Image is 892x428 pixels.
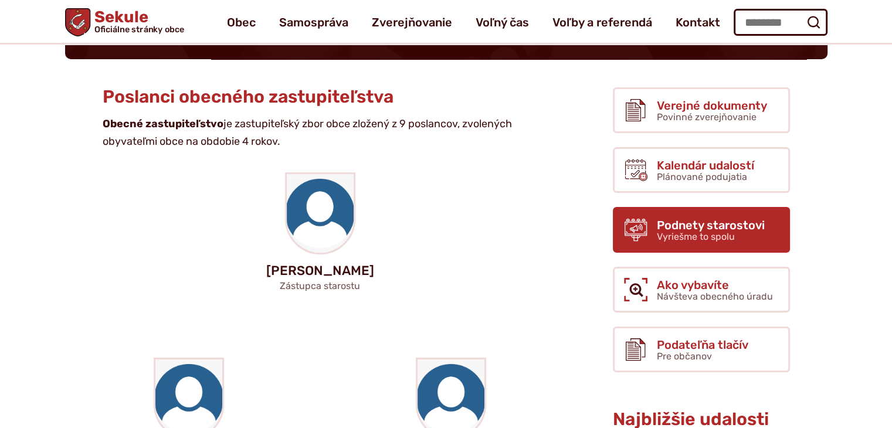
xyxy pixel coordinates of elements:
a: Ako vybavíte Návšteva obecného úradu [613,267,790,312]
span: Verejné dokumenty [657,99,767,112]
span: Vyriešme to spolu [657,231,735,242]
span: Sekule [90,9,184,34]
span: Pre občanov [657,351,712,362]
span: Povinné zverejňovanie [657,111,757,123]
a: Samospráva [279,6,348,39]
a: Voľby a referendá [552,6,652,39]
strong: Obecné zastupiteľstvo [103,117,223,130]
a: Kalendár udalostí Plánované podujatia [613,147,790,193]
a: Verejné dokumenty Povinné zverejňovanie [613,87,790,133]
p: [PERSON_NAME] [84,264,557,278]
p: Zástupca starostu [84,280,557,291]
a: Logo Sekule, prejsť na domovskú stránku. [65,8,184,36]
span: Oficiálne stránky obce [94,25,184,33]
a: Podnety starostovi Vyriešme to spolu [613,207,790,253]
span: Poslanci obecného zastupiteľstva [103,86,394,107]
span: Návšteva obecného úradu [657,291,773,302]
span: Podnety starostovi [657,219,765,232]
a: Kontakt [676,6,720,39]
span: Ako vybavíte [657,278,773,291]
span: Podateľňa tlačív [657,338,748,351]
img: 146-1468479_my-profile-icon-blank-profile-picture-circle-hd [287,174,354,253]
span: Kalendár udalostí [657,159,754,172]
span: Plánované podujatia [657,171,747,182]
p: je zastupiteľský zbor obce zložený z 9 poslancov, zvolených obyvateľmi obce na obdobie 4 rokov. [103,116,519,150]
a: Voľný čas [476,6,529,39]
img: Prejsť na domovskú stránku [65,8,90,36]
a: Obec [227,6,256,39]
a: Podateľňa tlačív Pre občanov [613,327,790,372]
a: Zverejňovanie [372,6,452,39]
